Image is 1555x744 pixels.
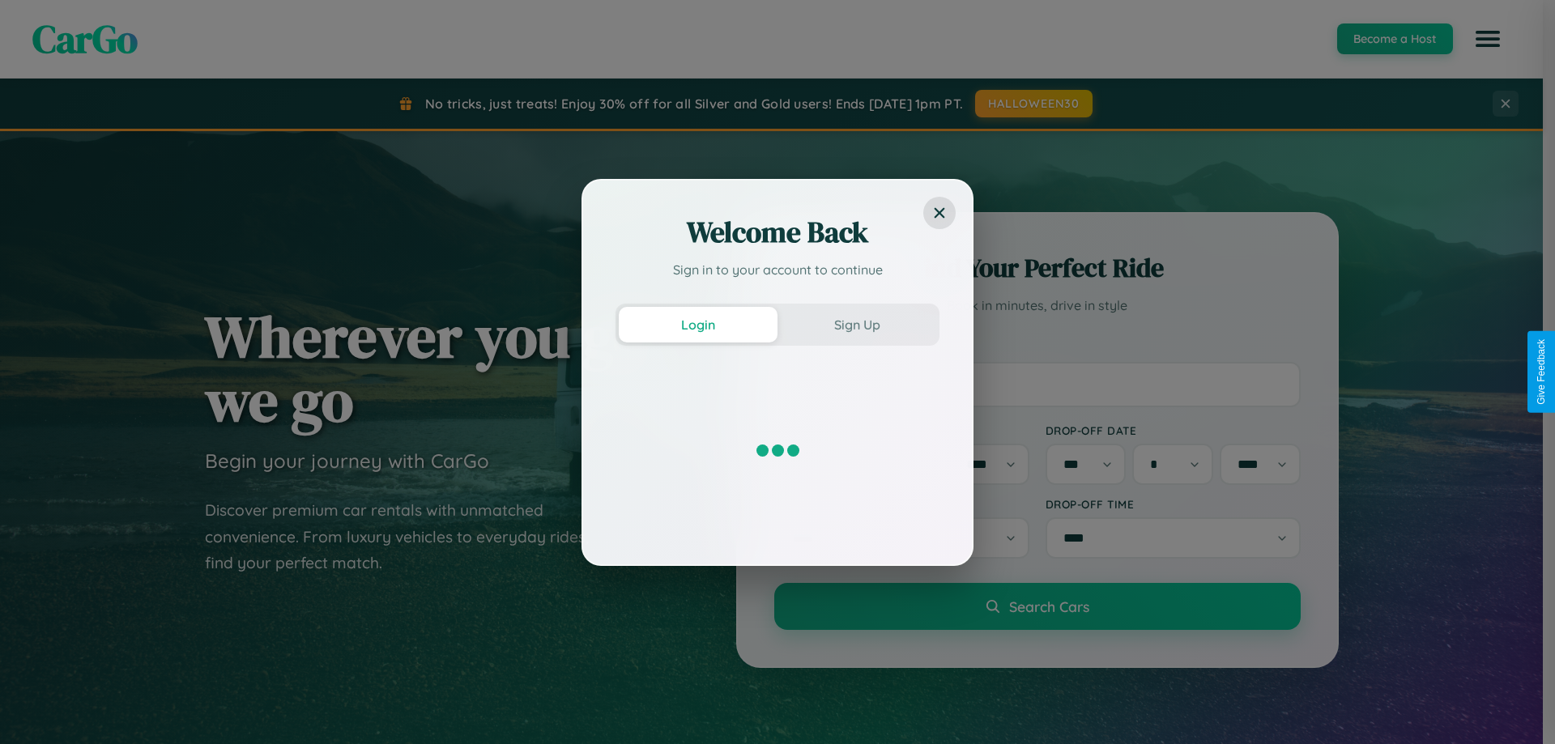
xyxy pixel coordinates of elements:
button: Sign Up [777,307,936,342]
h2: Welcome Back [616,213,939,252]
div: Give Feedback [1536,339,1547,405]
button: Login [619,307,777,342]
p: Sign in to your account to continue [616,260,939,279]
iframe: Intercom live chat [16,689,55,728]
